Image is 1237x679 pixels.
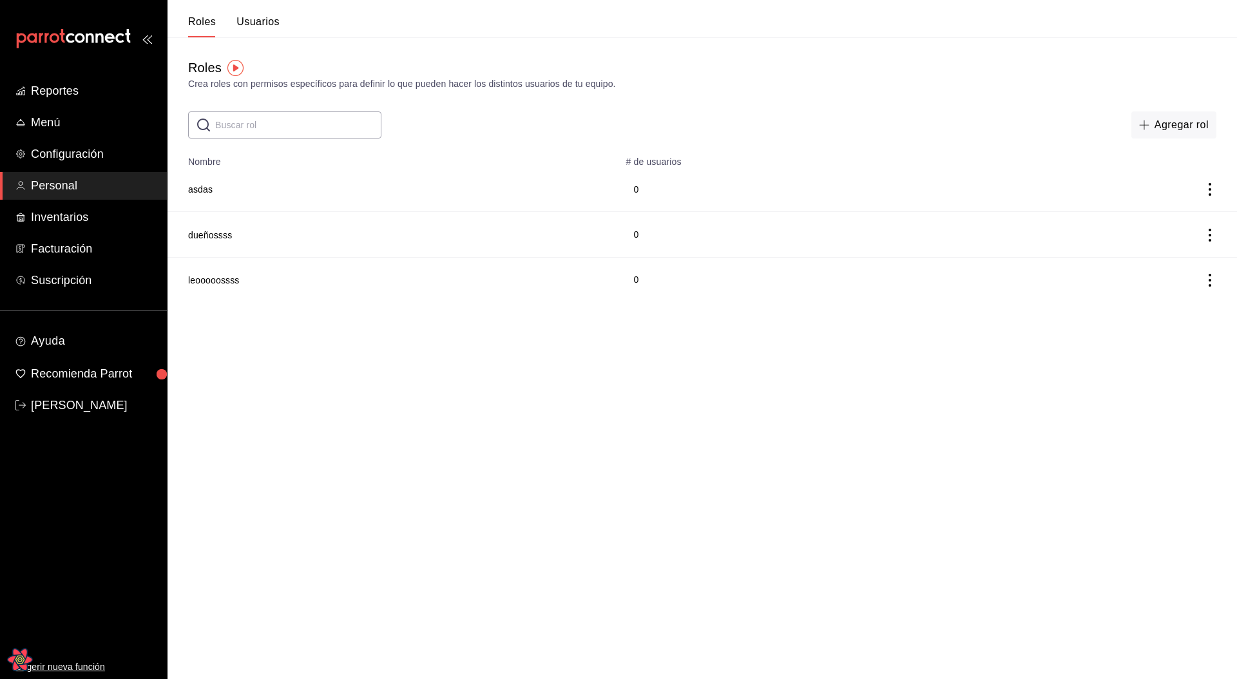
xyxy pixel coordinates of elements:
[1203,274,1216,287] button: actions
[188,183,213,196] button: asdas
[142,33,152,44] button: open_drawer_menu
[1203,229,1216,242] button: actions
[31,272,157,289] span: Suscripción
[31,177,157,195] span: Personal
[618,167,984,212] td: 0
[188,77,1216,91] div: Crea roles con permisos específicos para definir lo que pueden hacer los distintos usuarios de tu...
[227,60,244,76] img: Tooltip marker
[31,331,157,352] span: Ayuda
[188,15,216,37] button: Roles
[1131,111,1216,139] button: Agregar rol
[1203,183,1216,196] button: actions
[31,365,157,383] span: Recomienda Parrot
[188,229,232,242] button: dueñossss
[31,114,157,131] span: Menú
[31,240,157,258] span: Facturación
[31,146,157,163] span: Configuración
[31,397,157,414] span: [PERSON_NAME]
[188,15,280,37] div: navigation tabs
[168,149,618,167] th: Nombre
[188,58,222,77] div: Roles
[31,209,157,226] span: Inventarios
[31,82,157,100] span: Reportes
[7,647,33,673] button: Open React Query Devtools
[15,660,157,674] span: Sugerir nueva función
[215,112,381,138] input: Buscar rol
[618,212,984,257] td: 0
[188,274,239,287] button: leooooossss
[236,15,280,37] button: Usuarios
[618,257,984,302] td: 0
[618,149,984,167] th: # de usuarios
